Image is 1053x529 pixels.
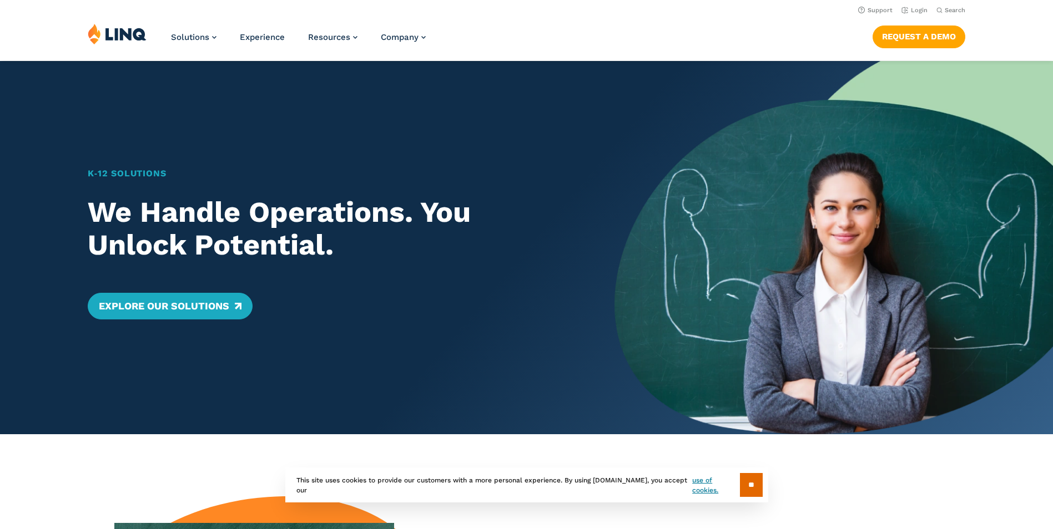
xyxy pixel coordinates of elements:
[308,32,357,42] a: Resources
[88,293,253,319] a: Explore Our Solutions
[171,32,209,42] span: Solutions
[858,7,893,14] a: Support
[240,32,285,42] a: Experience
[88,167,571,180] h1: K‑12 Solutions
[381,32,419,42] span: Company
[88,196,571,262] h2: We Handle Operations. You Unlock Potential.
[873,26,965,48] a: Request a Demo
[936,6,965,14] button: Open Search Bar
[171,32,216,42] a: Solutions
[88,23,147,44] img: LINQ | K‑12 Software
[381,32,426,42] a: Company
[945,7,965,14] span: Search
[171,23,426,60] nav: Primary Navigation
[873,23,965,48] nav: Button Navigation
[901,7,928,14] a: Login
[285,467,768,502] div: This site uses cookies to provide our customers with a more personal experience. By using [DOMAIN...
[692,475,739,495] a: use of cookies.
[308,32,350,42] span: Resources
[614,61,1053,434] img: Home Banner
